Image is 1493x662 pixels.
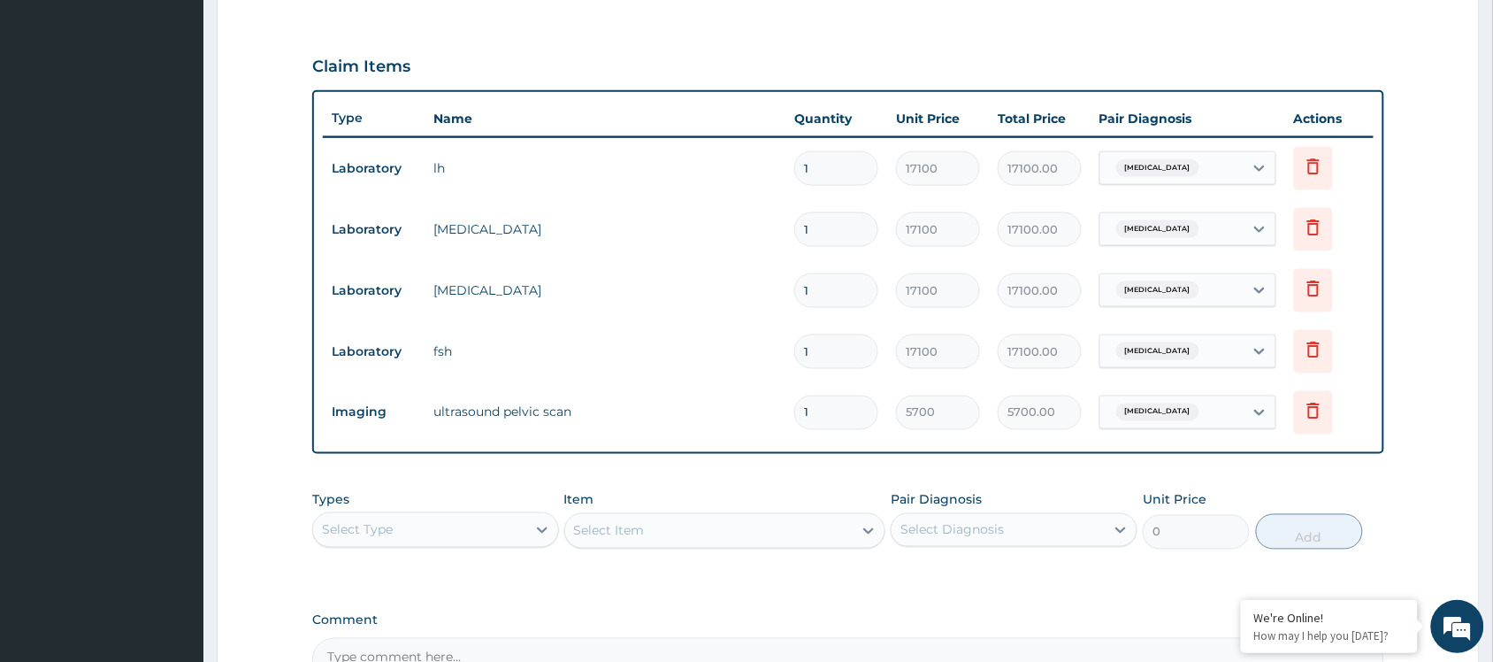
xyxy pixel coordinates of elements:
label: Item [564,491,594,509]
label: Unit Price [1143,491,1206,509]
span: [MEDICAL_DATA] [1116,404,1199,421]
th: Pair Diagnosis [1091,101,1285,136]
label: Comment [312,613,1384,628]
td: Laboratory [323,335,425,368]
p: How may I help you today? [1254,628,1405,643]
span: [MEDICAL_DATA] [1116,159,1199,177]
span: [MEDICAL_DATA] [1116,220,1199,238]
td: [MEDICAL_DATA] [425,273,785,308]
td: Laboratory [323,152,425,185]
td: ultrasound pelvic scan [425,395,785,430]
td: Imaging [323,396,425,429]
td: [MEDICAL_DATA] [425,212,785,247]
th: Unit Price [887,101,989,136]
th: Type [323,102,425,135]
h3: Claim Items [312,58,410,77]
img: d_794563401_company_1708531726252_794563401 [33,89,72,133]
label: Pair Diagnosis [891,491,982,509]
th: Quantity [785,101,887,136]
td: Laboratory [323,213,425,246]
div: Chat with us now [92,99,297,122]
div: Select Type [322,521,393,539]
td: fsh [425,334,785,369]
span: [MEDICAL_DATA] [1116,281,1199,299]
th: Actions [1285,101,1374,136]
label: Types [312,493,349,508]
div: Select Diagnosis [900,521,1004,539]
th: Name [425,101,785,136]
textarea: Type your message and hit 'Enter' [9,459,337,521]
td: lh [425,150,785,186]
div: Minimize live chat window [290,9,333,51]
span: [MEDICAL_DATA] [1116,343,1199,360]
td: Laboratory [323,274,425,307]
th: Total Price [989,101,1091,136]
button: Add [1256,514,1363,550]
span: We're online! [103,211,244,389]
div: We're Online! [1254,610,1405,626]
